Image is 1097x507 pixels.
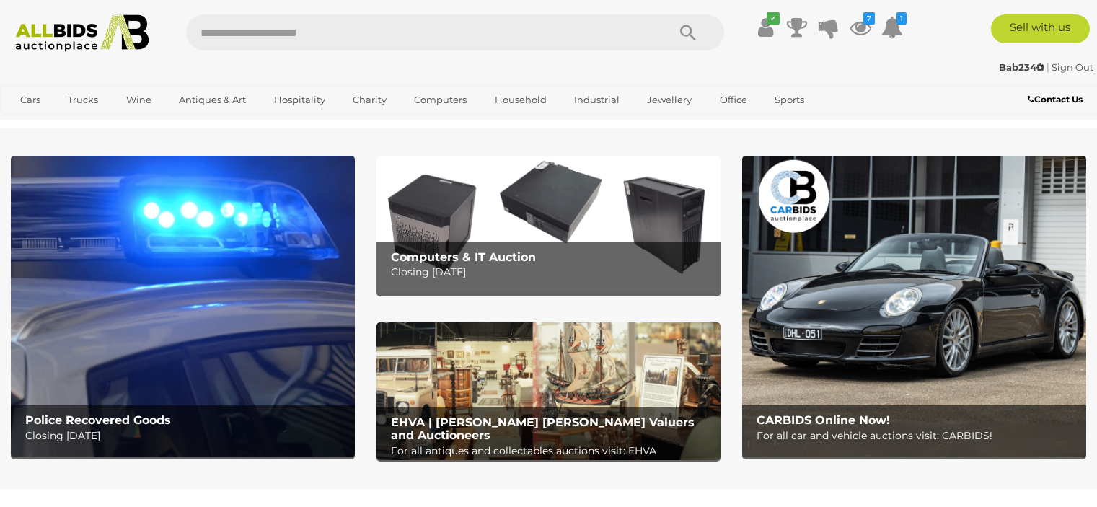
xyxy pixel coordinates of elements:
button: Search [652,14,724,50]
i: ✔ [767,12,780,25]
a: Trucks [58,88,107,112]
a: ✔ [754,14,776,40]
p: Closing [DATE] [391,263,713,281]
img: EHVA | Evans Hastings Valuers and Auctioneers [376,322,721,460]
span: | [1047,61,1049,73]
p: Closing [DATE] [25,427,348,445]
b: Contact Us [1028,94,1083,105]
i: 7 [863,12,875,25]
img: Police Recovered Goods [11,156,355,457]
p: For all antiques and collectables auctions visit: EHVA [391,442,713,460]
a: Hospitality [265,88,335,112]
img: CARBIDS Online Now! [742,156,1086,457]
a: Computers & IT Auction Computers & IT Auction Closing [DATE] [376,156,721,294]
a: Sell with us [991,14,1090,43]
img: Computers & IT Auction [376,156,721,294]
a: Computers [405,88,476,112]
a: Bab234 [999,61,1047,73]
b: Police Recovered Goods [25,413,171,427]
a: Police Recovered Goods Police Recovered Goods Closing [DATE] [11,156,355,457]
i: 1 [896,12,907,25]
img: Allbids.com.au [8,14,157,52]
a: Jewellery [638,88,701,112]
a: Sign Out [1052,61,1093,73]
b: EHVA | [PERSON_NAME] [PERSON_NAME] Valuers and Auctioneers [391,415,695,442]
a: 7 [850,14,871,40]
a: CARBIDS Online Now! CARBIDS Online Now! For all car and vehicle auctions visit: CARBIDS! [742,156,1086,457]
a: [GEOGRAPHIC_DATA] [11,112,132,136]
a: 1 [881,14,903,40]
a: Contact Us [1028,92,1086,107]
a: Industrial [565,88,629,112]
strong: Bab234 [999,61,1044,73]
a: Sports [765,88,814,112]
a: Office [710,88,757,112]
b: Computers & IT Auction [391,250,536,264]
a: Cars [11,88,50,112]
a: Wine [117,88,161,112]
p: For all car and vehicle auctions visit: CARBIDS! [757,427,1079,445]
a: Household [485,88,556,112]
a: Antiques & Art [169,88,255,112]
b: CARBIDS Online Now! [757,413,890,427]
a: EHVA | Evans Hastings Valuers and Auctioneers EHVA | [PERSON_NAME] [PERSON_NAME] Valuers and Auct... [376,322,721,460]
a: Charity [343,88,396,112]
